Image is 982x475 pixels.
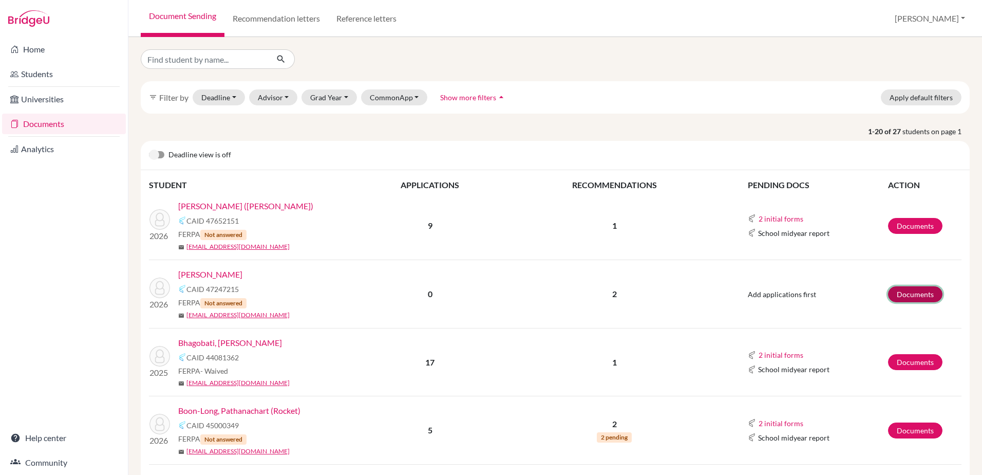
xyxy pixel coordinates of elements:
[186,447,290,456] a: [EMAIL_ADDRESS][DOMAIN_NAME]
[401,180,459,190] span: APPLICATIONS
[758,349,804,361] button: 2 initial forms
[428,289,432,299] b: 0
[888,218,942,234] a: Documents
[2,64,126,84] a: Students
[506,418,723,430] p: 2
[186,242,290,251] a: [EMAIL_ADDRESS][DOMAIN_NAME]
[496,92,506,102] i: arrow_drop_up
[159,93,188,102] span: Filter by
[748,366,756,374] img: Common App logo
[758,228,829,239] span: School midyear report
[748,290,816,299] span: Add applications first
[178,244,184,250] span: mail
[2,39,126,60] a: Home
[301,89,357,105] button: Grad Year
[178,297,247,308] span: FERPA
[890,9,970,28] button: [PERSON_NAME]
[758,364,829,375] span: School midyear report
[748,229,756,237] img: Common App logo
[186,378,290,388] a: [EMAIL_ADDRESS][DOMAIN_NAME]
[249,89,298,105] button: Advisor
[572,180,657,190] span: RECOMMENDATIONS
[186,215,239,226] span: CAID 47652151
[149,93,157,101] i: filter_list
[2,139,126,159] a: Analytics
[149,367,170,379] p: 2025
[428,425,432,435] b: 5
[758,417,804,429] button: 2 initial forms
[888,286,942,302] a: Documents
[888,423,942,439] a: Documents
[141,49,268,69] input: Find student by name...
[888,354,942,370] a: Documents
[2,428,126,448] a: Help center
[868,126,902,137] strong: 1-20 of 27
[149,434,170,447] p: 2026
[149,209,170,230] img: Arnold, Maximillian (Max)
[149,178,354,192] th: STUDENT
[758,213,804,225] button: 2 initial forms
[200,434,247,445] span: Not answered
[149,346,170,367] img: Bhagobati, Henry
[178,200,313,212] a: [PERSON_NAME] ([PERSON_NAME])
[902,126,970,137] span: students on page 1
[8,10,49,27] img: Bridge-U
[758,432,829,443] span: School midyear report
[193,89,245,105] button: Deadline
[506,220,723,232] p: 1
[149,230,170,242] p: 2026
[431,89,515,105] button: Show more filtersarrow_drop_up
[178,421,186,429] img: Common App logo
[506,356,723,369] p: 1
[178,449,184,455] span: mail
[2,89,126,109] a: Universities
[200,298,247,308] span: Not answered
[440,93,496,102] span: Show more filters
[178,313,184,319] span: mail
[2,452,126,473] a: Community
[178,337,282,349] a: Bhagobati, [PERSON_NAME]
[178,405,300,417] a: Boon-Long, Pathanachart (Rocket)
[178,366,228,376] span: FERPA
[881,89,961,105] button: Apply default filters
[425,357,435,367] b: 17
[506,288,723,300] p: 2
[178,216,186,225] img: Common App logo
[149,278,170,298] img: Baljee, Aryaveer
[178,285,186,293] img: Common App logo
[178,268,242,281] a: [PERSON_NAME]
[748,214,756,223] img: Common App logo
[178,433,247,445] span: FERPA
[149,298,170,310] p: 2026
[186,352,239,363] span: CAID 44081362
[178,380,184,387] span: mail
[200,230,247,240] span: Not answered
[200,367,228,375] span: - Waived
[178,353,186,361] img: Common App logo
[168,149,231,161] span: Deadline view is off
[748,419,756,427] img: Common App logo
[597,432,632,443] span: 2 pending
[361,89,428,105] button: CommonApp
[428,221,432,230] b: 9
[748,180,809,190] span: PENDING DOCS
[178,229,247,240] span: FERPA
[2,114,126,134] a: Documents
[748,351,756,359] img: Common App logo
[186,420,239,431] span: CAID 45000349
[887,178,961,192] th: ACTION
[748,433,756,442] img: Common App logo
[149,414,170,434] img: Boon-Long, Pathanachart (Rocket)
[186,310,290,320] a: [EMAIL_ADDRESS][DOMAIN_NAME]
[186,284,239,295] span: CAID 47247215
